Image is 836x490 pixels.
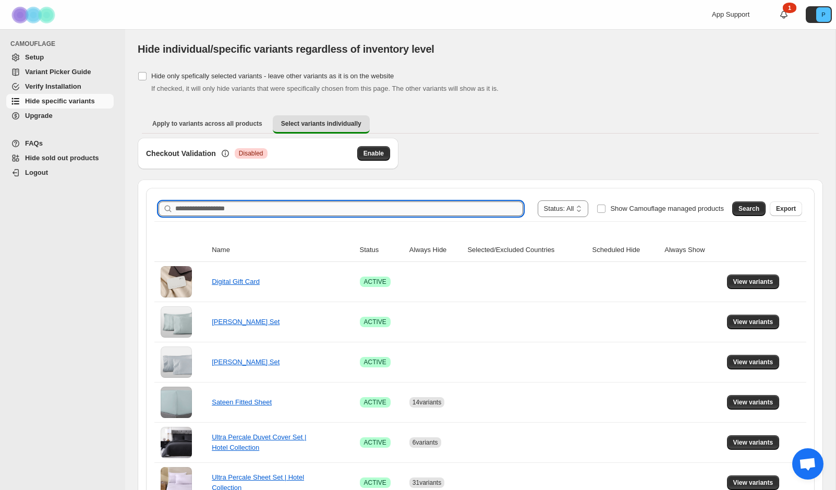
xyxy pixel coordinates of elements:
th: Always Hide [406,238,465,262]
span: ACTIVE [364,278,386,286]
span: View variants [733,398,773,407]
th: Always Show [661,238,723,262]
a: [PERSON_NAME] Set [212,318,280,326]
span: Logout [25,169,48,176]
th: Scheduled Hide [589,238,662,262]
span: View variants [733,479,773,487]
a: Hide specific variants [6,94,114,109]
span: Verify Installation [25,82,81,90]
span: Show Camouflage managed products [610,205,724,212]
button: View variants [727,355,780,369]
img: Ultra Percale Duvet Cover Set | Hotel Collection [161,427,192,458]
a: Setup [6,50,114,65]
a: 1 [779,9,789,20]
button: View variants [727,315,780,329]
button: Search [732,201,766,216]
span: 6 variants [413,439,438,446]
a: FAQs [6,136,114,151]
span: Avatar with initials P [816,7,831,22]
span: View variants [733,278,773,286]
span: Hide individual/specific variants regardless of inventory level [138,43,434,55]
span: ACTIVE [364,438,386,447]
a: [PERSON_NAME] Set [212,358,280,366]
span: View variants [733,438,773,447]
span: View variants [733,318,773,326]
span: ACTIVE [364,318,386,326]
span: Hide only spefically selected variants - leave other variants as it is on the website [151,72,394,80]
span: If checked, it will only hide variants that were specifically chosen from this page. The other va... [151,85,499,92]
span: Enable [364,149,384,158]
a: Verify Installation [6,79,114,94]
button: Select variants individually [273,115,370,134]
th: Name [209,238,356,262]
span: Upgrade [25,112,53,119]
span: 14 variants [413,399,441,406]
span: 31 variants [413,479,441,486]
a: Logout [6,165,114,180]
text: P [821,11,825,18]
div: 1 [783,3,796,13]
button: Export [770,201,802,216]
span: ACTIVE [364,398,386,407]
span: Apply to variants across all products [152,119,262,128]
a: Sateen Fitted Sheet [212,398,272,406]
div: Open chat [792,448,823,480]
a: Variant Picker Guide [6,65,114,79]
span: Hide specific variants [25,97,95,105]
button: Apply to variants across all products [144,115,271,132]
h3: Checkout Validation [146,148,216,159]
span: Select variants individually [281,119,361,128]
img: Camouflage [8,1,60,29]
img: Sateen Fitted Sheet [161,387,192,418]
button: View variants [727,274,780,289]
img: Digital Gift Card [161,266,192,297]
button: Enable [357,146,390,161]
span: Search [738,205,759,213]
a: Upgrade [6,109,114,123]
button: Avatar with initials P [806,6,832,23]
a: Hide sold out products [6,151,114,165]
button: View variants [727,435,780,450]
a: Digital Gift Card [212,278,260,285]
span: Hide sold out products [25,154,99,162]
span: CAMOUFLAGE [10,40,118,48]
span: Export [776,205,796,213]
a: Ultra Percale Duvet Cover Set | Hotel Collection [212,433,306,451]
span: View variants [733,358,773,366]
span: Variant Picker Guide [25,68,91,76]
button: View variants [727,395,780,410]
span: ACTIVE [364,479,386,487]
th: Status [357,238,406,262]
th: Selected/Excluded Countries [464,238,589,262]
span: FAQs [25,139,43,147]
span: Disabled [239,149,263,158]
span: App Support [712,10,749,18]
img: Ariane Pillowcase Set [161,346,192,378]
img: Yalda Pillowcase Set [161,306,192,338]
button: View variants [727,475,780,490]
span: ACTIVE [364,358,386,366]
span: Setup [25,53,44,61]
